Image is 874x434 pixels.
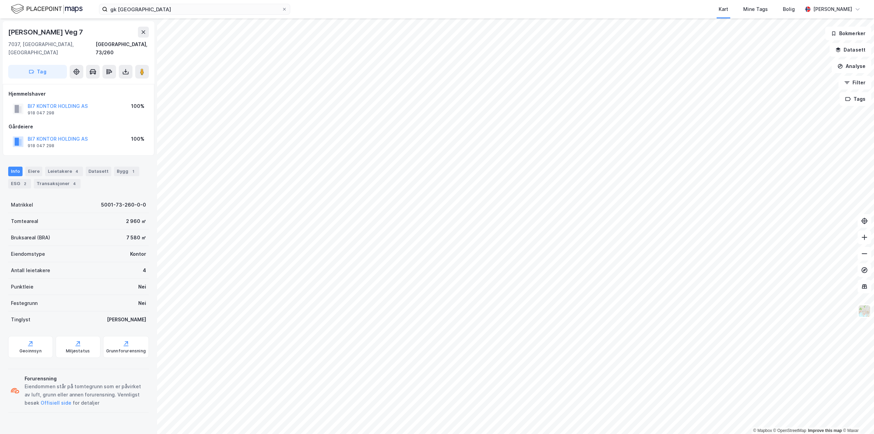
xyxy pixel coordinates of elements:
[783,5,795,13] div: Bolig
[11,234,50,242] div: Bruksareal (BRA)
[106,348,146,354] div: Grunnforurensning
[66,348,90,354] div: Miljøstatus
[25,375,146,383] div: Forurensning
[114,167,139,176] div: Bygg
[830,43,871,57] button: Datasett
[832,59,871,73] button: Analyse
[840,401,874,434] iframe: Chat Widget
[11,217,38,225] div: Tomteareal
[11,316,30,324] div: Tinglyst
[9,123,149,131] div: Gårdeiere
[138,299,146,307] div: Nei
[19,348,42,354] div: Geoinnsyn
[11,3,83,15] img: logo.f888ab2527a4732fd821a326f86c7f29.svg
[8,65,67,79] button: Tag
[130,250,146,258] div: Kontor
[34,179,81,188] div: Transaksjoner
[8,40,96,57] div: 7037, [GEOGRAPHIC_DATA], [GEOGRAPHIC_DATA]
[130,168,137,175] div: 1
[86,167,111,176] div: Datasett
[838,76,871,89] button: Filter
[108,4,282,14] input: Søk på adresse, matrikkel, gårdeiere, leietakere eller personer
[107,316,146,324] div: [PERSON_NAME]
[8,27,84,38] div: [PERSON_NAME] Veg 7
[25,167,42,176] div: Eiere
[8,179,31,188] div: ESG
[719,5,728,13] div: Kart
[73,168,80,175] div: 4
[753,428,772,433] a: Mapbox
[138,283,146,291] div: Nei
[71,180,78,187] div: 4
[28,143,54,149] div: 918 047 298
[858,305,871,318] img: Z
[743,5,768,13] div: Mine Tags
[11,250,45,258] div: Eiendomstype
[143,266,146,275] div: 4
[25,382,146,407] div: Eiendommen står på tomtegrunn som er påvirket av luft, grunn eller annen forurensning. Vennligst ...
[22,180,28,187] div: 2
[126,217,146,225] div: 2 960 ㎡
[11,299,38,307] div: Festegrunn
[11,283,33,291] div: Punktleie
[825,27,871,40] button: Bokmerker
[45,167,83,176] div: Leietakere
[808,428,842,433] a: Improve this map
[9,90,149,98] div: Hjemmelshaver
[131,102,144,110] div: 100%
[126,234,146,242] div: 7 580 ㎡
[773,428,806,433] a: OpenStreetMap
[11,266,50,275] div: Antall leietakere
[840,401,874,434] div: Kontrollprogram for chat
[131,135,144,143] div: 100%
[8,167,23,176] div: Info
[840,92,871,106] button: Tags
[96,40,149,57] div: [GEOGRAPHIC_DATA], 73/260
[28,110,54,116] div: 918 047 298
[813,5,852,13] div: [PERSON_NAME]
[11,201,33,209] div: Matrikkel
[101,201,146,209] div: 5001-73-260-0-0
